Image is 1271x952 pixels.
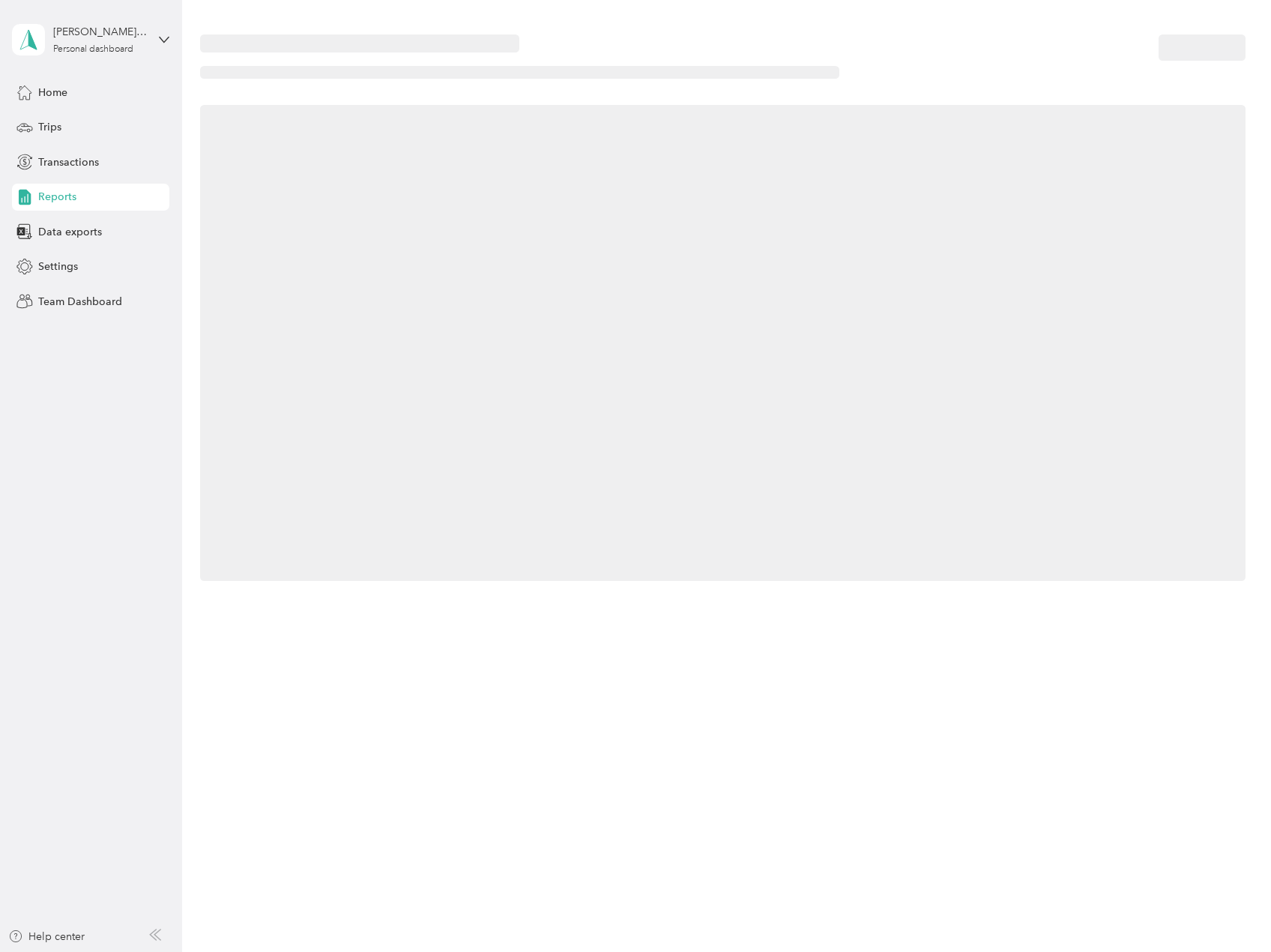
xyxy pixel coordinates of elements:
[8,929,85,945] button: Help center
[38,259,78,274] span: Settings
[53,24,147,40] div: [PERSON_NAME][EMAIL_ADDRESS][DOMAIN_NAME]
[38,224,102,240] span: Data exports
[38,154,99,170] span: Transactions
[38,294,122,310] span: Team Dashboard
[38,119,61,135] span: Trips
[38,85,67,100] span: Home
[53,45,133,54] div: Personal dashboard
[38,189,76,205] span: Reports
[1187,868,1271,952] iframe: Everlance-gr Chat Button Frame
